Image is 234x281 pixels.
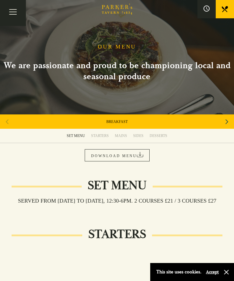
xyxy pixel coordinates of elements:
a: MAINS [112,129,130,143]
h2: STARTERS [82,227,152,242]
div: SIDES [133,133,144,138]
a: BREAKFAST [106,119,128,124]
h2: Set Menu [82,178,153,193]
a: SIDES [130,129,147,143]
button: Accept [206,269,219,275]
p: This site uses cookies. [156,268,201,276]
div: Next slide [223,115,231,128]
h1: OUR MENU [98,44,136,50]
div: STARTERS [91,133,109,138]
button: Close and accept [223,269,229,275]
a: DOWNLOAD MENU [85,149,150,161]
h3: Served from [DATE] to [DATE], 12:30-6pm. 2 COURSES £21 / 3 COURSES £27 [12,197,222,204]
a: DESSERTS [147,129,170,143]
div: MAINS [115,133,127,138]
a: SET MENU [64,129,88,143]
div: DESSERTS [150,133,167,138]
a: STARTERS [88,129,112,143]
div: SET MENU [67,133,85,138]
